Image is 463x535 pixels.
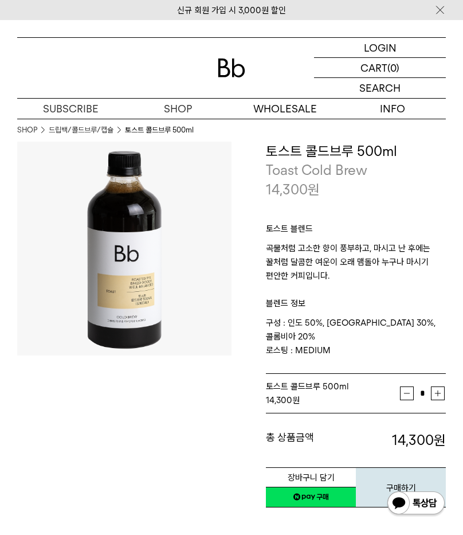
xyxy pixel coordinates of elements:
[434,432,446,448] b: 원
[17,124,37,136] a: SHOP
[17,99,124,119] a: SUBSCRIBE
[387,58,399,77] p: (0)
[266,381,349,392] span: 토스트 콜드브루 500ml
[364,38,397,57] p: LOGIN
[339,99,446,119] p: INFO
[231,99,339,119] p: WHOLESALE
[266,431,356,450] dt: 총 상품금액
[124,99,231,119] a: SHOP
[431,386,445,400] button: 증가
[314,38,446,58] a: LOGIN
[177,5,286,15] a: 신규 회원 가입 시 3,000원 할인
[49,124,113,136] a: 드립백/콜드브루/캡슐
[359,78,401,98] p: SEARCH
[266,161,446,180] p: Toast Cold Brew
[266,487,356,507] a: 새창
[386,490,446,518] img: 카카오톡 채널 1:1 채팅 버튼
[266,180,320,200] p: 14,300
[17,142,231,356] img: 토스트 콜드브루 500ml
[360,58,387,77] p: CART
[125,124,194,136] li: 토스트 콜드브루 500ml
[314,58,446,78] a: CART (0)
[356,467,446,507] button: 구매하기
[266,393,400,407] div: 원
[266,142,446,161] h3: 토스트 콜드브루 500ml
[266,283,446,316] p: 블렌드 정보
[400,386,414,400] button: 감소
[266,222,446,241] p: 토스트 블렌드
[266,395,292,405] strong: 14,300
[266,316,446,357] p: 구성 : 인도 50%, [GEOGRAPHIC_DATA] 30%, 콜롬비아 20% 로스팅 : MEDIUM
[266,241,446,283] p: 곡물처럼 고소한 향이 풍부하고, 마시고 난 후에는 꿀처럼 달콤한 여운이 오래 맴돌아 누구나 마시기 편안한 커피입니다.
[266,467,356,487] button: 장바구니 담기
[218,58,245,77] img: 로고
[392,432,446,448] strong: 14,300
[308,181,320,198] span: 원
